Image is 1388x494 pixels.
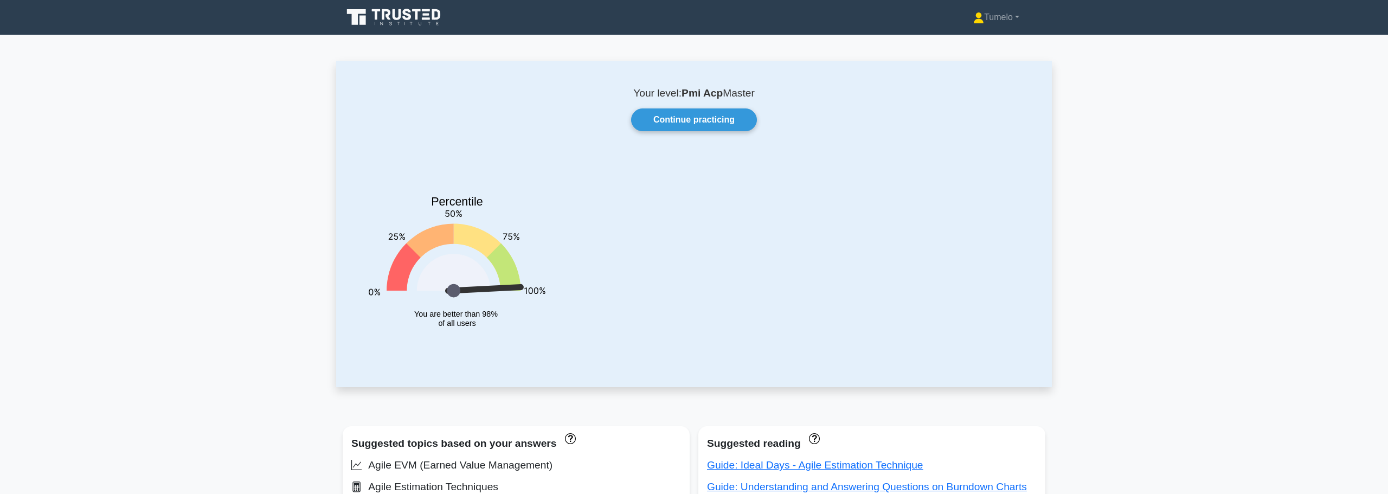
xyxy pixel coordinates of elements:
a: Continue practicing [631,108,757,131]
a: Guide: Understanding and Answering Questions on Burndown Charts [707,481,1027,492]
tspan: of all users [438,319,475,328]
a: These concepts have been answered less than 50% correct. The guides disapear when you answer ques... [806,432,820,444]
div: Agile EVM (Earned Value Management) [351,457,681,474]
div: Suggested reading [707,435,1037,452]
div: Suggested topics based on your answers [351,435,681,452]
a: These topics have been answered less than 50% correct. Topics disapear when you answer questions ... [562,432,576,444]
tspan: You are better than 98% [414,310,498,318]
text: Percentile [431,195,483,208]
p: Your level: Master [362,87,1026,100]
a: Tumelo [947,7,1045,28]
a: Guide: Ideal Days - Agile Estimation Technique [707,459,923,471]
b: Pmi Acp [682,87,723,99]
